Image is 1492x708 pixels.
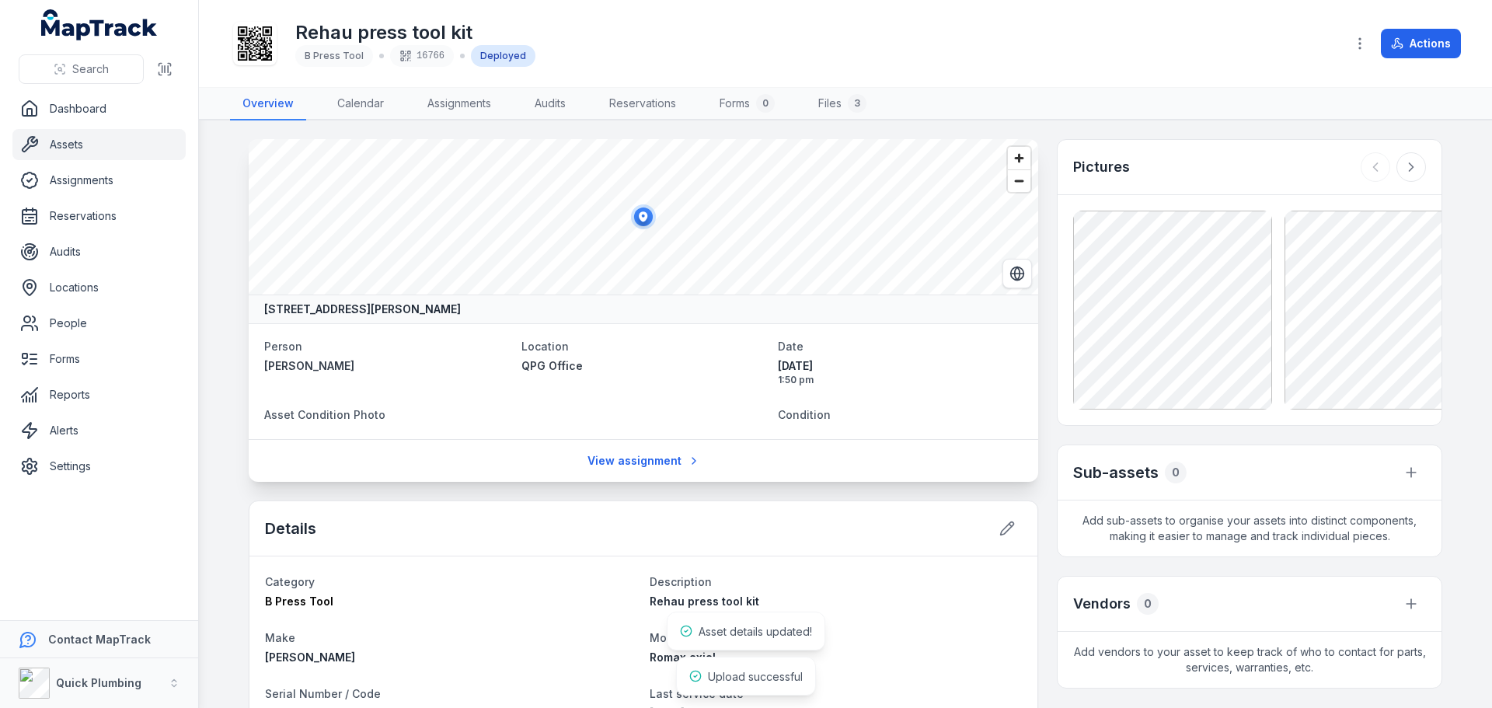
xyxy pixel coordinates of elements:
[650,687,744,700] span: Last service date
[778,358,1023,374] span: [DATE]
[1381,29,1461,58] button: Actions
[577,446,710,476] a: View assignment
[1073,593,1131,615] h3: Vendors
[650,595,759,608] span: Rehau press tool kit
[521,359,583,372] span: QPG Office
[265,650,355,664] span: [PERSON_NAME]
[390,45,454,67] div: 16766
[756,94,775,113] div: 0
[56,676,141,689] strong: Quick Plumbing
[522,88,578,120] a: Audits
[521,340,569,353] span: Location
[48,633,151,646] strong: Contact MapTrack
[415,88,504,120] a: Assignments
[12,201,186,232] a: Reservations
[12,93,186,124] a: Dashboard
[265,595,333,608] span: B Press Tool
[848,94,866,113] div: 3
[264,408,385,421] span: Asset Condition Photo
[1008,147,1030,169] button: Zoom in
[12,308,186,339] a: People
[778,358,1023,386] time: 14/07/2025, 1:50:32 pm
[305,50,364,61] span: B Press Tool
[1058,632,1441,688] span: Add vendors to your asset to keep track of who to contact for parts, services, warranties, etc.
[650,650,716,664] span: Romax axial
[12,236,186,267] a: Audits
[265,518,316,539] h2: Details
[264,340,302,353] span: Person
[1073,156,1130,178] h3: Pictures
[707,88,787,120] a: Forms0
[1008,169,1030,192] button: Zoom out
[597,88,688,120] a: Reservations
[12,451,186,482] a: Settings
[650,631,684,644] span: Model
[778,340,804,353] span: Date
[265,575,315,588] span: Category
[230,88,306,120] a: Overview
[471,45,535,67] div: Deployed
[264,302,461,317] strong: [STREET_ADDRESS][PERSON_NAME]
[699,625,812,638] span: Asset details updated!
[12,129,186,160] a: Assets
[265,687,381,700] span: Serial Number / Code
[12,344,186,375] a: Forms
[19,54,144,84] button: Search
[1002,259,1032,288] button: Switch to Satellite View
[1073,462,1159,483] h2: Sub-assets
[521,358,766,374] a: QPG Office
[249,139,1038,295] canvas: Map
[806,88,879,120] a: Files3
[1137,593,1159,615] div: 0
[72,61,109,77] span: Search
[12,165,186,196] a: Assignments
[41,9,158,40] a: MapTrack
[650,575,712,588] span: Description
[325,88,396,120] a: Calendar
[12,379,186,410] a: Reports
[295,20,535,45] h1: Rehau press tool kit
[778,408,831,421] span: Condition
[264,358,509,374] a: [PERSON_NAME]
[265,631,295,644] span: Make
[1058,500,1441,556] span: Add sub-assets to organise your assets into distinct components, making it easier to manage and t...
[778,374,1023,386] span: 1:50 pm
[1165,462,1187,483] div: 0
[12,272,186,303] a: Locations
[708,670,803,683] span: Upload successful
[12,415,186,446] a: Alerts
